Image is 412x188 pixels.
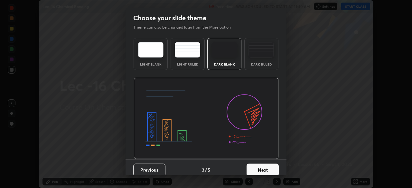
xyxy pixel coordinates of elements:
img: lightRuledTheme.5fabf969.svg [175,42,200,58]
button: Previous [133,164,165,176]
p: Theme can also be changed later from the More option [133,24,238,30]
h4: 3 [202,166,204,173]
h4: 5 [208,166,210,173]
button: Next [247,164,279,176]
h2: Choose your slide theme [133,14,206,22]
h4: / [205,166,207,173]
div: Light Ruled [175,63,201,66]
div: Dark Blank [211,63,237,66]
img: darkThemeBanner.d06ce4a2.svg [134,78,279,159]
div: Dark Ruled [248,63,274,66]
img: darkRuledTheme.de295e13.svg [248,42,274,58]
div: Light Blank [138,63,164,66]
img: lightTheme.e5ed3b09.svg [138,42,164,58]
img: darkTheme.f0cc69e5.svg [212,42,237,58]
